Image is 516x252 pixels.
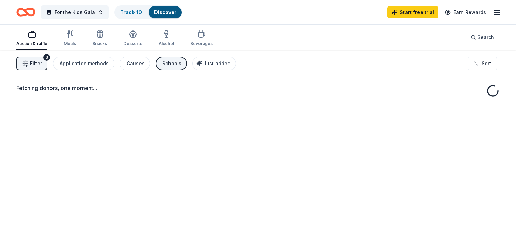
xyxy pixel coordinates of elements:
[120,57,150,70] button: Causes
[64,27,76,50] button: Meals
[92,41,107,46] div: Snacks
[114,5,182,19] button: Track· 10Discover
[387,6,438,18] a: Start free trial
[127,59,145,68] div: Causes
[465,30,500,44] button: Search
[468,57,497,70] button: Sort
[162,59,181,68] div: Schools
[16,84,500,92] div: Fetching donors, one moment...
[203,60,231,66] span: Just added
[41,5,109,19] button: For the Kids Gala
[16,41,47,46] div: Auction & raffle
[441,6,490,18] a: Earn Rewards
[55,8,95,16] span: For the Kids Gala
[30,59,42,68] span: Filter
[154,9,176,15] a: Discover
[159,41,174,46] div: Alcohol
[482,59,491,68] span: Sort
[60,59,109,68] div: Application methods
[120,9,142,15] a: Track· 10
[192,57,236,70] button: Just added
[92,27,107,50] button: Snacks
[156,57,187,70] button: Schools
[190,41,213,46] div: Beverages
[16,27,47,50] button: Auction & raffle
[16,4,35,20] a: Home
[123,27,142,50] button: Desserts
[53,57,114,70] button: Application methods
[43,54,50,61] div: 3
[64,41,76,46] div: Meals
[16,57,47,70] button: Filter3
[159,27,174,50] button: Alcohol
[190,27,213,50] button: Beverages
[123,41,142,46] div: Desserts
[477,33,494,41] span: Search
